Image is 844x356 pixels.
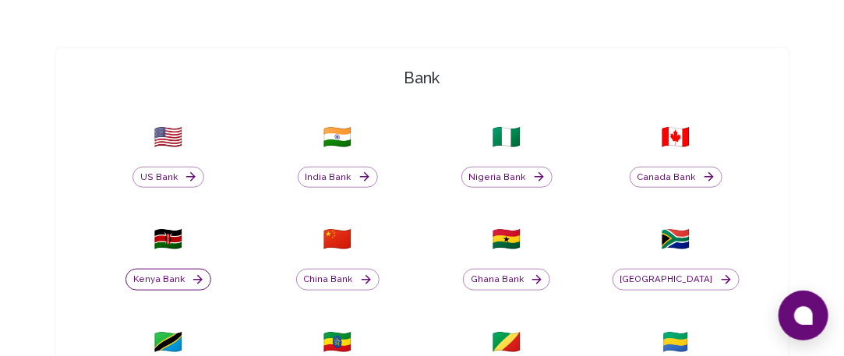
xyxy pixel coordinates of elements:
[493,328,521,356] span: 🇨🇬
[323,328,352,356] span: 🇪🇹
[298,167,378,189] button: India Bank
[132,167,204,189] button: US Bank
[461,167,553,189] button: Nigeria Bank
[493,225,521,253] span: 🇬🇭
[463,269,550,291] button: Ghana Bank
[630,167,722,189] button: Canada Bank
[154,123,183,151] span: 🇺🇸
[154,328,183,356] span: 🇹🇿
[662,225,690,253] span: 🇿🇦
[323,225,352,253] span: 🇨🇳
[662,123,690,151] span: 🇨🇦
[613,269,740,291] button: [GEOGRAPHIC_DATA]
[296,269,380,291] button: China Bank
[323,123,352,151] span: 🇮🇳
[662,328,690,356] span: 🇬🇦
[62,67,782,89] h4: Bank
[125,269,211,291] button: Kenya Bank
[493,123,521,151] span: 🇳🇬
[154,225,183,253] span: 🇰🇪
[779,291,828,340] button: Open chat window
